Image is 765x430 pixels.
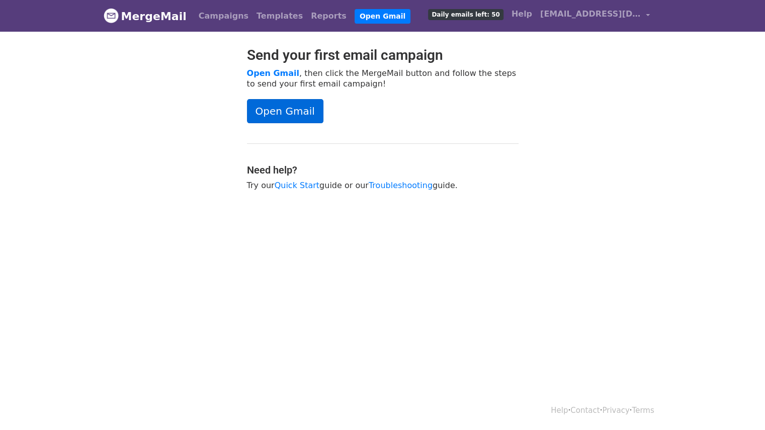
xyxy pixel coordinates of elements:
[247,68,299,78] a: Open Gmail
[536,4,654,28] a: [EMAIL_ADDRESS][DOMAIN_NAME]
[252,6,307,26] a: Templates
[540,8,641,20] span: [EMAIL_ADDRESS][DOMAIN_NAME]
[275,181,319,190] a: Quick Start
[424,4,507,24] a: Daily emails left: 50
[247,47,519,64] h2: Send your first email campaign
[247,180,519,191] p: Try our guide or our guide.
[247,99,323,123] a: Open Gmail
[104,6,187,27] a: MergeMail
[428,9,503,20] span: Daily emails left: 50
[369,181,433,190] a: Troubleshooting
[247,68,519,89] p: , then click the MergeMail button and follow the steps to send your first email campaign!
[715,382,765,430] iframe: Chat Widget
[507,4,536,24] a: Help
[551,406,568,415] a: Help
[570,406,600,415] a: Contact
[247,164,519,176] h4: Need help?
[602,406,629,415] a: Privacy
[307,6,351,26] a: Reports
[632,406,654,415] a: Terms
[195,6,252,26] a: Campaigns
[104,8,119,23] img: MergeMail logo
[355,9,410,24] a: Open Gmail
